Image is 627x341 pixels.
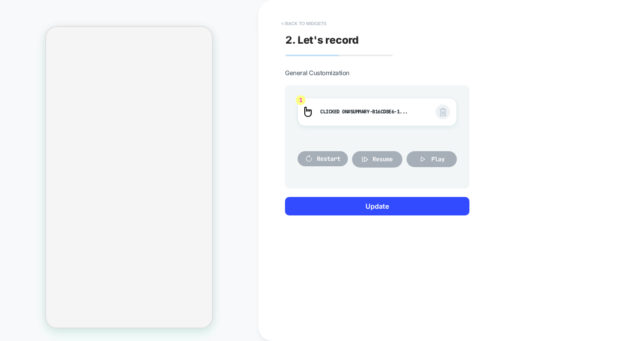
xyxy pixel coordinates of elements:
span: 1 [296,95,306,105]
img: resume [362,156,368,163]
span: Resume [373,155,393,163]
button: Update [285,197,469,215]
img: Fake Click [304,107,312,117]
span: Restart [317,155,340,163]
img: Fake Click [440,108,446,116]
span: General Customization [285,69,469,77]
span: 2. Let's record [285,34,359,46]
button: < Back to widgets [277,17,331,30]
button: Play [407,151,457,167]
button: Restart [298,151,348,166]
span: #Summary-b16cd8e6-1... [347,108,408,115]
span: Play [431,155,445,163]
span: Clicked on [320,108,427,117]
button: Resume [352,151,402,168]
